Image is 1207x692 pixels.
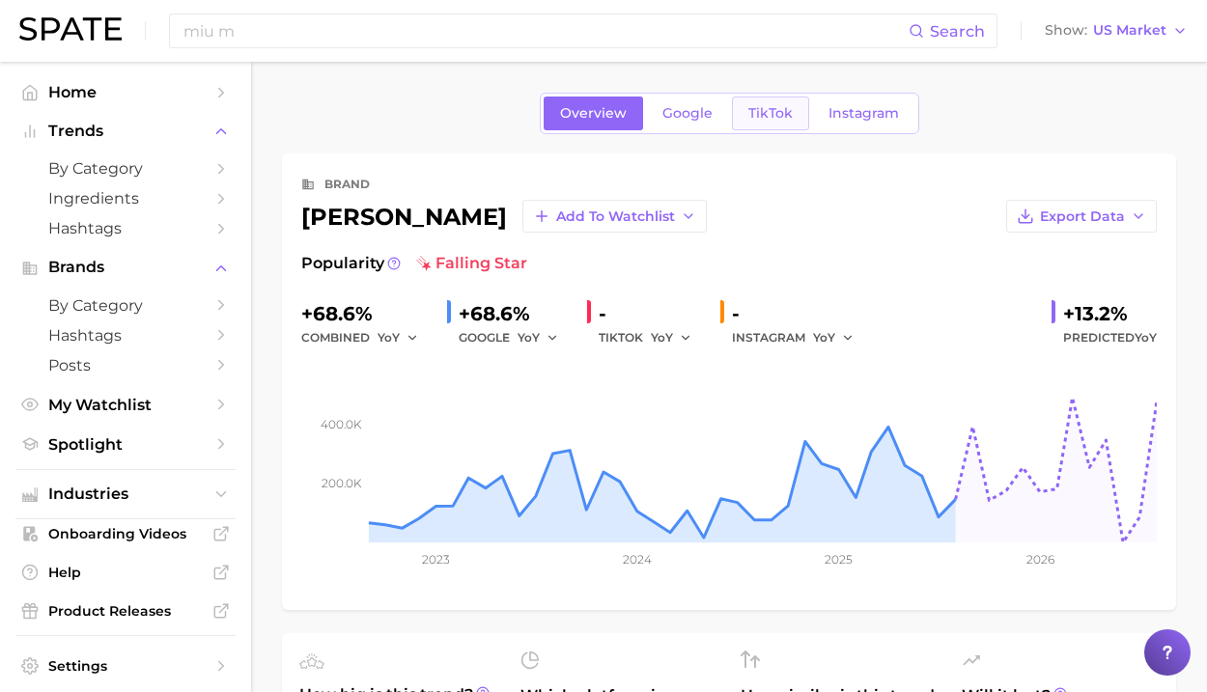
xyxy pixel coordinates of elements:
button: Brands [15,253,236,282]
a: Hashtags [15,213,236,243]
a: Overview [544,97,643,130]
a: Product Releases [15,596,236,625]
span: Home [48,83,203,101]
img: falling star [416,256,432,271]
span: Product Releases [48,602,203,620]
span: Hashtags [48,219,203,237]
button: Add to Watchlist [522,200,707,233]
a: Onboarding Videos [15,519,236,548]
button: YoY [378,326,419,349]
span: Spotlight [48,435,203,454]
a: Home [15,77,236,107]
span: Ingredients [48,189,203,208]
span: YoY [651,329,673,346]
span: YoY [378,329,400,346]
a: Ingredients [15,183,236,213]
div: [PERSON_NAME] [301,200,707,233]
button: YoY [518,326,559,349]
div: INSTAGRAM [732,326,867,349]
button: Industries [15,480,236,509]
button: YoY [813,326,855,349]
span: Search [930,22,985,41]
span: Onboarding Videos [48,525,203,542]
span: Overview [560,105,627,122]
span: Add to Watchlist [556,208,675,225]
span: YoY [813,329,835,346]
a: Help [15,558,236,587]
div: TIKTOK [599,326,705,349]
span: YoY [1135,330,1157,345]
a: Spotlight [15,429,236,459]
a: Google [646,97,729,130]
div: +13.2% [1063,298,1157,329]
span: Trends [48,123,203,140]
span: Posts [48,356,203,374]
button: Trends [15,117,236,146]
span: Instagram [828,105,899,122]
tspan: 2025 [825,552,853,567]
tspan: 2023 [422,552,450,567]
div: +68.6% [459,298,572,329]
img: SPATE [19,17,122,41]
div: combined [301,326,432,349]
span: by Category [48,296,203,315]
button: Export Data [1006,200,1157,233]
span: by Category [48,159,203,178]
span: Brands [48,259,203,276]
tspan: 2026 [1026,552,1054,567]
div: GOOGLE [459,326,572,349]
a: My Watchlist [15,390,236,420]
div: +68.6% [301,298,432,329]
a: by Category [15,291,236,320]
span: My Watchlist [48,396,203,414]
button: ShowUS Market [1040,18,1193,43]
span: Show [1045,25,1087,36]
div: - [732,298,867,329]
button: YoY [651,326,692,349]
span: US Market [1093,25,1166,36]
span: falling star [416,252,527,275]
a: by Category [15,153,236,183]
span: Export Data [1040,208,1125,225]
span: Predicted [1063,326,1157,349]
span: Settings [48,657,203,675]
span: YoY [518,329,540,346]
span: Hashtags [48,326,203,345]
input: Search here for a brand, industry, or ingredient [182,14,909,47]
a: Settings [15,651,236,680]
span: Industries [48,485,203,503]
a: Posts [15,350,236,380]
div: brand [324,173,370,196]
tspan: 2024 [623,552,652,567]
a: Hashtags [15,320,236,350]
span: TikTok [748,105,793,122]
a: Instagram [812,97,915,130]
span: Google [662,105,713,122]
div: - [599,298,705,329]
span: Help [48,564,203,581]
a: TikTok [732,97,809,130]
span: Popularity [301,252,384,275]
